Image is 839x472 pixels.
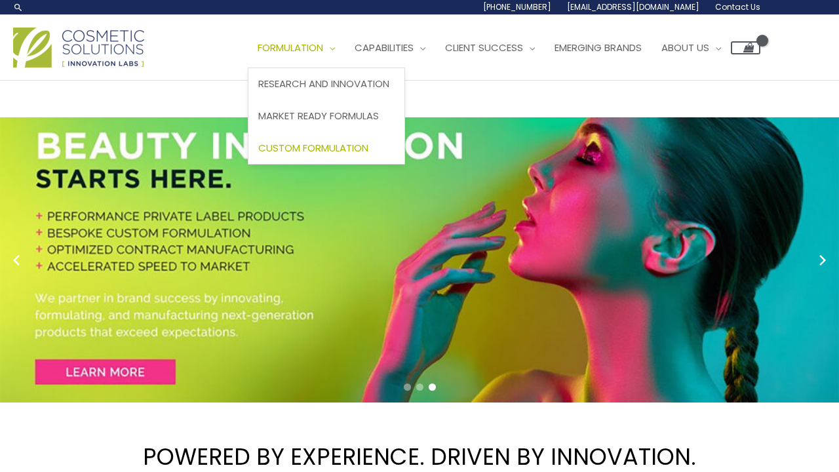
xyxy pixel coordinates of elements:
a: Client Success [435,28,545,68]
span: Capabilities [355,41,414,54]
span: Market Ready Formulas [258,109,379,123]
span: Emerging Brands [555,41,642,54]
button: Previous slide [7,250,26,270]
span: About Us [661,41,709,54]
span: Formulation [258,41,323,54]
span: Contact Us [715,1,760,12]
span: Client Success [445,41,523,54]
a: Formulation [248,28,345,68]
a: Capabilities [345,28,435,68]
span: Go to slide 3 [429,383,436,391]
span: [EMAIL_ADDRESS][DOMAIN_NAME] [567,1,699,12]
button: Next slide [813,250,832,270]
span: Research and Innovation [258,77,389,90]
img: Cosmetic Solutions Logo [13,28,144,68]
span: Go to slide 2 [416,383,423,391]
a: Market Ready Formulas [248,100,404,132]
a: Custom Formulation [248,132,404,164]
nav: Site Navigation [238,28,760,68]
span: Go to slide 1 [404,383,411,391]
a: Search icon link [13,2,24,12]
a: View Shopping Cart, empty [731,41,760,54]
a: Research and Innovation [248,68,404,100]
span: [PHONE_NUMBER] [483,1,551,12]
a: Emerging Brands [545,28,652,68]
a: About Us [652,28,731,68]
span: Custom Formulation [258,141,368,155]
